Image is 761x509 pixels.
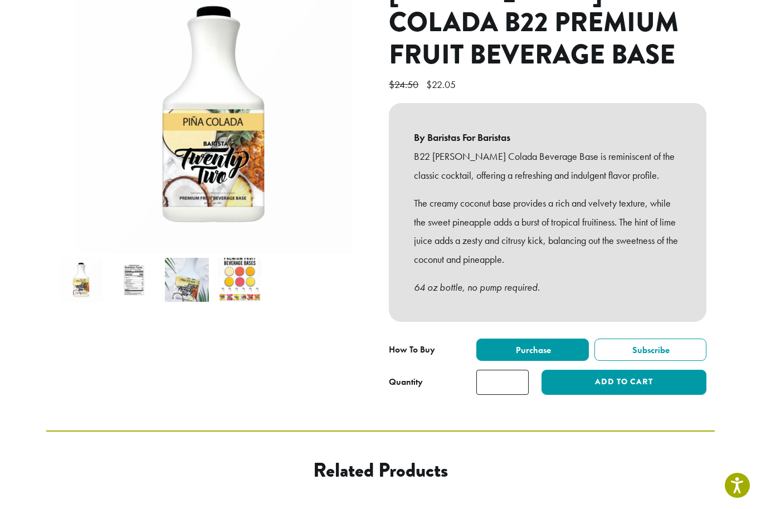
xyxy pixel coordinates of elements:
[112,258,156,302] img: Piña Colada B22 Premium Fruit Beverage Base - Image 2
[426,78,432,91] span: $
[414,128,681,147] b: By Baristas For Baristas
[389,375,423,389] div: Quantity
[631,344,670,356] span: Subscribe
[414,194,681,269] p: The creamy coconut base provides a rich and velvety texture, while the sweet pineapple adds a bur...
[514,344,551,356] span: Purchase
[414,281,540,293] em: 64 oz bottle, no pump required.
[389,78,394,91] span: $
[414,147,681,185] p: B22 [PERSON_NAME] Colada Beverage Base is reminiscent of the classic cocktail, offering a refresh...
[476,370,529,395] input: Product quantity
[426,78,458,91] bdi: 22.05
[136,458,625,482] h2: Related products
[165,258,209,302] img: Piña Colada B22 Premium Fruit Beverage Base - Image 3
[389,78,421,91] bdi: 24.50
[59,258,103,302] img: Piña Colada B22 Premium Fruit Beverage Base
[542,370,706,395] button: Add to cart
[218,258,262,302] img: Piña Colada B22 Premium Fruit Beverage Base - Image 4
[389,344,435,355] span: How To Buy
